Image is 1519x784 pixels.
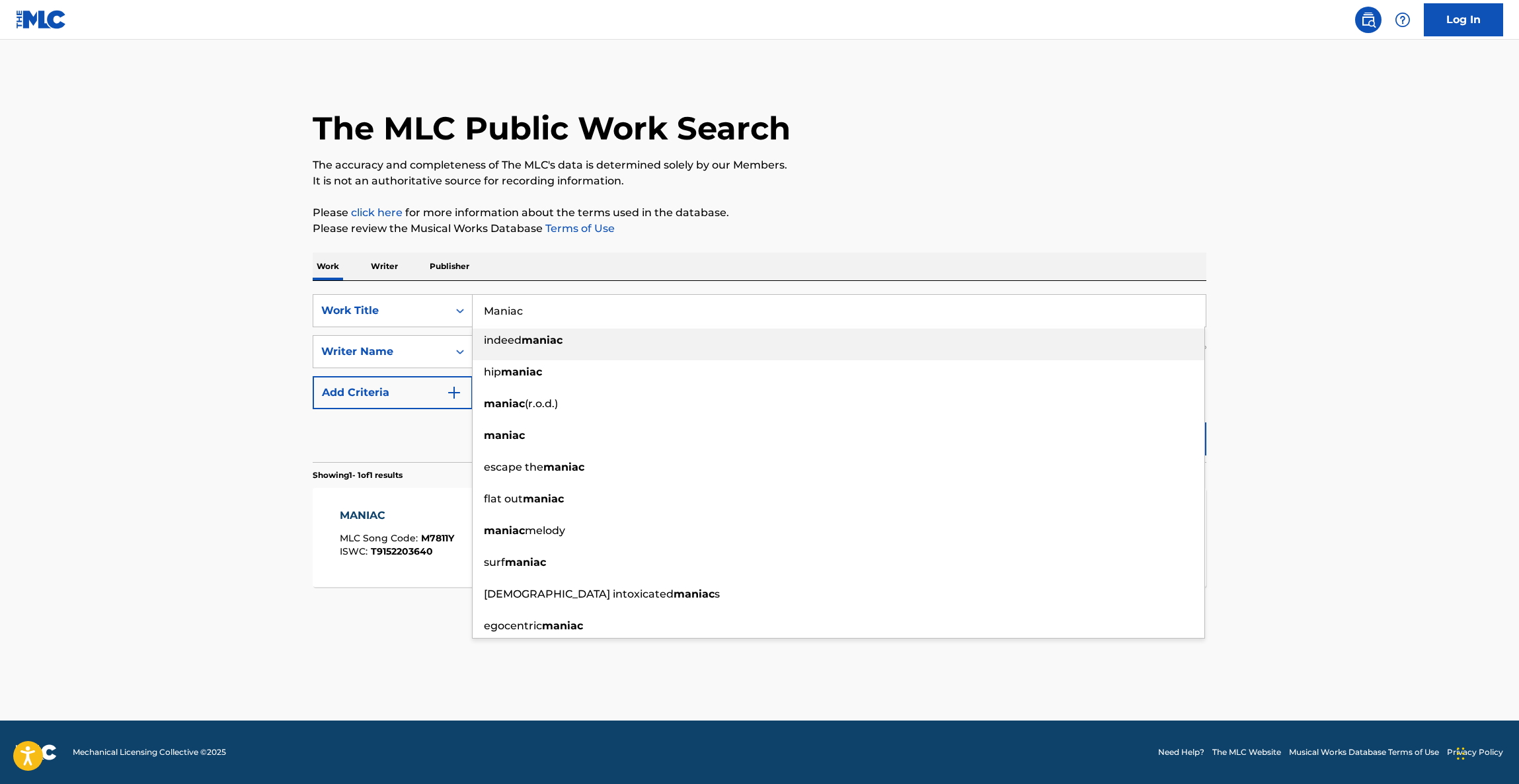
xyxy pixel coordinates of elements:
[525,397,558,410] span: (r.o.d.)
[484,492,523,505] span: flat out
[16,10,67,29] img: MLC Logo
[1389,7,1416,33] div: Help
[321,344,440,360] div: Writer Name
[340,545,371,557] span: ISWC :
[674,588,715,600] strong: maniac
[484,334,522,346] span: indeed
[16,744,57,760] img: logo
[313,253,343,280] p: Work
[313,108,791,148] h1: The MLC Public Work Search
[1424,3,1503,36] a: Log In
[1360,12,1376,28] img: search
[1447,746,1503,758] a: Privacy Policy
[421,532,454,544] span: M7811Y
[484,524,525,537] strong: maniac
[446,385,462,401] img: 9d2ae6d4665cec9f34b9.svg
[525,524,565,537] span: melody
[1457,734,1465,773] div: Drag
[523,492,564,505] strong: maniac
[522,334,563,346] strong: maniac
[73,746,226,758] span: Mechanical Licensing Collective © 2025
[715,588,720,600] span: s
[484,619,542,632] span: egocentric
[371,545,433,557] span: T9152203640
[543,222,615,235] a: Terms of Use
[1395,12,1411,28] img: help
[340,532,421,544] span: MLC Song Code :
[313,173,1206,189] p: It is not an authoritative source for recording information.
[484,429,525,442] strong: maniac
[351,206,403,219] a: click here
[313,157,1206,173] p: The accuracy and completeness of The MLC's data is determined solely by our Members.
[484,366,501,378] span: hip
[313,205,1206,221] p: Please for more information about the terms used in the database.
[340,508,454,524] div: MANIAC
[313,221,1206,237] p: Please review the Musical Works Database
[484,588,674,600] span: [DEMOGRAPHIC_DATA] intoxicated
[321,303,440,319] div: Work Title
[367,253,402,280] p: Writer
[1212,746,1281,758] a: The MLC Website
[543,461,584,473] strong: maniac
[505,556,546,568] strong: maniac
[542,619,583,632] strong: maniac
[484,556,505,568] span: surf
[426,253,473,280] p: Publisher
[1289,746,1439,758] a: Musical Works Database Terms of Use
[1158,746,1204,758] a: Need Help?
[313,488,1206,587] a: MANIACMLC Song Code:M7811YISWC:T9152203640Writers (4)[PERSON_NAME] [PERSON_NAME], [PERSON_NAME], ...
[313,294,1206,462] form: Search Form
[501,366,542,378] strong: maniac
[1355,7,1382,33] a: Public Search
[484,461,543,473] span: escape the
[313,469,403,481] p: Showing 1 - 1 of 1 results
[1453,721,1519,784] iframe: Chat Widget
[313,376,473,409] button: Add Criteria
[484,397,525,410] strong: maniac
